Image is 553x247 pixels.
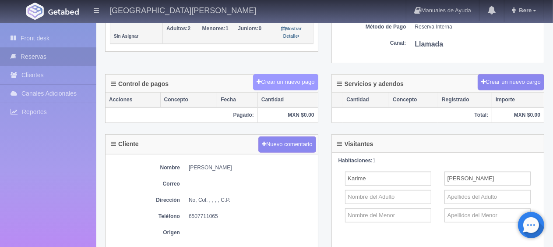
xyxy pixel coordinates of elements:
[415,40,444,48] b: Llamada
[343,93,389,107] th: Cantidad
[189,164,313,172] dd: [PERSON_NAME]
[345,208,431,222] input: Nombre del Menor
[110,229,180,236] dt: Origen
[253,74,318,90] button: Crear un nuevo pago
[202,25,229,32] span: 1
[336,39,406,47] dt: Canal:
[189,197,313,204] dd: No, Col. , , , , C.P.
[282,25,302,39] a: Mostrar Detalle
[444,190,531,204] input: Apellidos del Adulto
[106,93,160,107] th: Acciones
[217,93,258,107] th: Fecha
[26,3,44,20] img: Getabed
[492,107,544,123] th: MXN $0.00
[257,93,317,107] th: Cantidad
[415,23,540,31] dd: Reserva Interna
[110,197,180,204] dt: Dirección
[111,81,169,87] h4: Control de pagos
[338,158,373,164] strong: Habitaciones:
[444,172,531,186] input: Apellidos del Adulto
[202,25,225,32] strong: Menores:
[106,107,257,123] th: Pagado:
[114,34,138,39] small: Sin Asignar
[478,74,544,90] button: Crear un nuevo cargo
[492,93,544,107] th: Importe
[189,213,313,220] dd: 6507711065
[111,141,139,147] h4: Cliente
[109,4,256,15] h4: [GEOGRAPHIC_DATA][PERSON_NAME]
[48,8,79,15] img: Getabed
[337,141,373,147] h4: Visitantes
[160,93,217,107] th: Concepto
[110,164,180,172] dt: Nombre
[238,25,261,32] span: 0
[336,23,406,31] dt: Método de Pago
[332,107,492,123] th: Total:
[282,26,302,39] small: Mostrar Detalle
[110,213,180,220] dt: Teléfono
[337,81,404,87] h4: Servicios y adendos
[345,190,431,204] input: Nombre del Adulto
[238,25,258,32] strong: Juniors:
[258,136,316,153] button: Nuevo comentario
[166,25,190,32] span: 2
[517,7,532,14] span: Bere
[110,180,180,188] dt: Correo
[389,93,438,107] th: Concepto
[338,157,538,165] div: 1
[345,172,431,186] input: Nombre del Adulto
[257,107,317,123] th: MXN $0.00
[444,208,531,222] input: Apellidos del Menor
[438,93,492,107] th: Registrado
[166,25,188,32] strong: Adultos:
